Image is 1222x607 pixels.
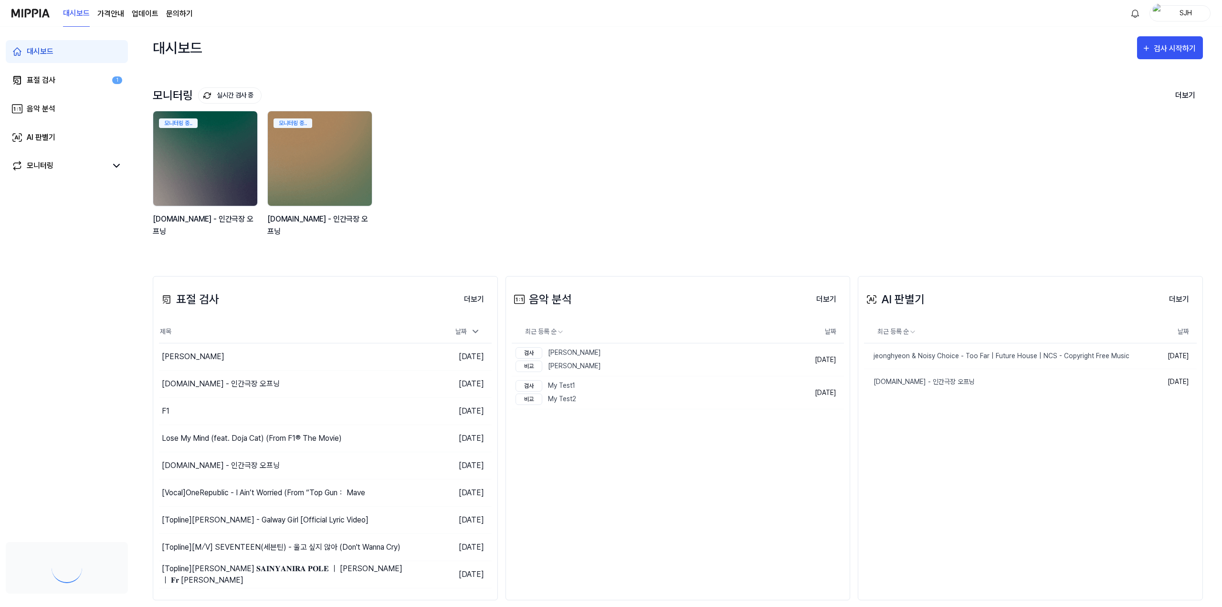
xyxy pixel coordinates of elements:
[409,343,492,371] td: [DATE]
[409,425,492,452] td: [DATE]
[409,561,492,588] td: [DATE]
[6,40,128,63] a: 대시보드
[516,361,601,372] div: [PERSON_NAME]
[456,290,492,309] button: 더보기
[112,76,122,85] div: 1
[1137,36,1203,59] button: 검사 시작하기
[267,213,374,237] div: [DOMAIN_NAME] - 인간극장 오프닝
[516,361,542,372] div: 비교
[6,97,128,120] a: 음악 분석
[63,0,90,27] a: 대시보드
[409,371,492,398] td: [DATE]
[516,347,542,359] div: 검사
[6,69,128,92] a: 표절 검사1
[864,369,1141,394] a: [DOMAIN_NAME] - 인간극장 오프닝
[1161,290,1197,309] button: 더보기
[452,324,484,340] div: 날짜
[162,563,409,586] div: [Topline] [PERSON_NAME] 𝐒𝐀𝐈𝐍𝐘𝐀𝐍𝐈𝐑𝐀 𝐏𝐎𝐋𝐄 ｜ [PERSON_NAME] ｜ 𝐅𝐫 [PERSON_NAME]
[1167,8,1204,18] div: SJH
[27,46,53,57] div: 대시보드
[1141,343,1197,369] td: [DATE]
[516,394,576,405] div: My Test2
[132,8,158,20] a: 업데이트
[203,92,211,99] img: monitoring Icon
[97,8,124,20] button: 가격안내
[153,111,260,247] a: 모니터링 중..backgroundIamge[DOMAIN_NAME] - 인간극장 오프닝
[153,87,262,104] div: 모니터링
[1161,289,1197,309] a: 더보기
[864,377,975,387] div: [DOMAIN_NAME] - 인간극장 오프닝
[1129,8,1141,19] img: 알림
[512,376,778,409] a: 검사My Test1비교My Test2
[512,343,778,376] a: 검사[PERSON_NAME]비교[PERSON_NAME]
[1168,85,1203,106] button: 더보기
[11,160,107,171] a: 모니터링
[864,343,1141,369] a: jeonghyeon & Noisy Choice - Too Far | Future House | NCS - Copyright Free Music
[409,452,492,479] td: [DATE]
[409,507,492,534] td: [DATE]
[1141,320,1197,343] th: 날짜
[27,160,53,171] div: 모니터링
[456,289,492,309] a: 더보기
[267,111,374,247] a: 모니터링 중..backgroundIamge[DOMAIN_NAME] - 인간극장 오프닝
[153,36,202,59] div: 대시보드
[166,8,193,20] a: 문의하기
[159,320,409,343] th: 제목
[162,487,365,499] div: [Vocal] OneRepublic - I Ain’t Worried (From “Top Gun： Mave
[162,433,342,444] div: Lose My Mind (feat. Doja Cat) (From F1® The Movie)
[153,111,257,206] img: backgroundIamge
[516,394,542,405] div: 비교
[512,291,572,308] div: 음악 분석
[778,376,844,409] td: [DATE]
[268,111,372,206] img: backgroundIamge
[809,289,844,309] a: 더보기
[162,542,400,553] div: [Topline] [M⧸V] SEVENTEEN(세븐틴) - 울고 싶지 않아 (Don't Wanna Cry)
[1154,43,1198,55] div: 검사 시작하기
[162,351,224,362] div: [PERSON_NAME]
[162,378,280,390] div: [DOMAIN_NAME] - 인간극장 오프닝
[6,126,128,149] a: AI 판별기
[1149,5,1211,21] button: profileSJH
[159,118,198,128] div: 모니터링 중..
[274,118,312,128] div: 모니터링 중..
[778,343,844,376] td: [DATE]
[198,87,262,104] button: 실시간 검사 중
[409,398,492,425] td: [DATE]
[778,320,844,343] th: 날짜
[864,291,925,308] div: AI 판별기
[162,514,369,526] div: [Topline] [PERSON_NAME] - Galway Girl [Official Lyric Video]
[162,460,280,471] div: [DOMAIN_NAME] - 인간극장 오프닝
[27,103,55,115] div: 음악 분석
[809,290,844,309] button: 더보기
[516,380,542,392] div: 검사
[516,347,601,359] div: [PERSON_NAME]
[1153,4,1164,23] img: profile
[516,380,576,392] div: My Test1
[409,479,492,507] td: [DATE]
[409,534,492,561] td: [DATE]
[159,291,219,308] div: 표절 검사
[162,405,169,417] div: F1
[864,351,1129,361] div: jeonghyeon & Noisy Choice - Too Far | Future House | NCS - Copyright Free Music
[153,213,260,237] div: [DOMAIN_NAME] - 인간극장 오프닝
[27,75,55,86] div: 표절 검사
[27,132,55,143] div: AI 판별기
[1141,369,1197,395] td: [DATE]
